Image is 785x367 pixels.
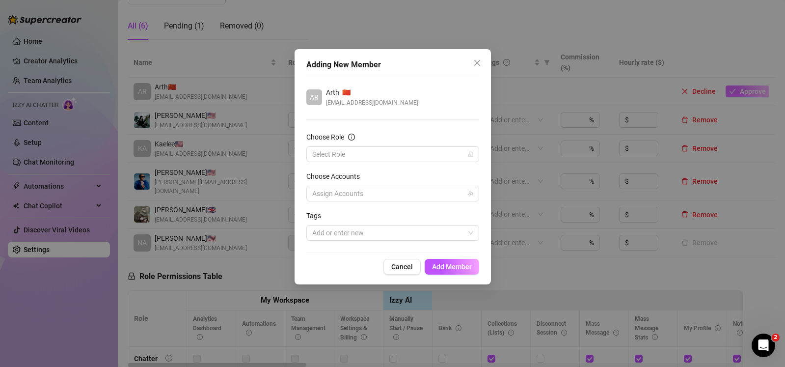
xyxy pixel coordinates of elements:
span: lock [468,151,474,157]
button: Add Member [425,259,479,275]
span: Cancel [391,263,413,271]
label: Tags [306,210,327,221]
button: Cancel [383,259,421,275]
span: [EMAIL_ADDRESS][DOMAIN_NAME] [326,98,418,108]
span: close [473,59,481,67]
div: Choose Role [306,132,344,142]
span: info-circle [348,134,355,141]
span: 2 [772,334,780,341]
label: Choose Accounts [306,171,366,182]
span: Arth [326,87,339,98]
div: 🇨🇳 [326,87,418,98]
span: Add Member [432,263,472,271]
button: Close [469,55,485,71]
span: team [468,191,474,197]
iframe: Intercom live chat [752,334,775,357]
div: Adding New Member [306,59,479,71]
span: Close [469,59,485,67]
span: AR [310,92,319,103]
